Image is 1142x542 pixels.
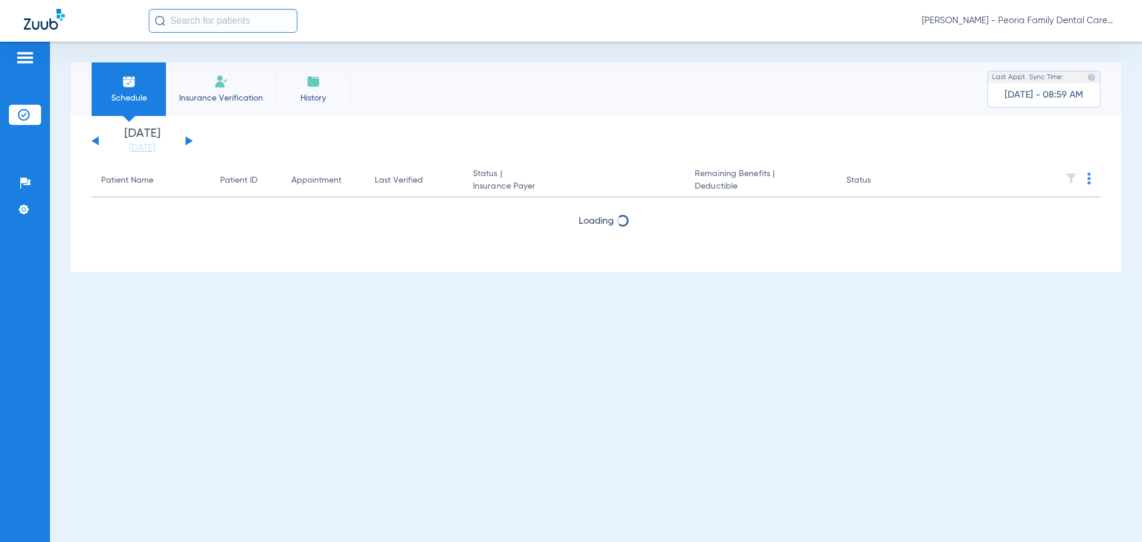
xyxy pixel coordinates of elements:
input: Search for patients [149,9,297,33]
li: [DATE] [106,128,178,154]
img: group-dot-blue.svg [1087,173,1091,184]
div: Appointment [291,174,341,187]
a: [DATE] [106,142,178,154]
div: Patient Name [101,174,201,187]
span: Insurance Verification [175,92,267,104]
div: Patient ID [220,174,272,187]
span: Insurance Payer [473,180,676,193]
div: Last Verified [375,174,454,187]
div: Appointment [291,174,356,187]
th: Status [837,164,917,198]
span: [DATE] - 08:59 AM [1005,89,1083,101]
img: filter.svg [1065,173,1077,184]
span: Schedule [101,92,157,104]
img: Manual Insurance Verification [214,74,228,89]
div: Last Verified [375,174,423,187]
span: Last Appt. Sync Time: [992,71,1063,83]
th: Status | [463,164,685,198]
div: Patient ID [220,174,258,187]
img: History [306,74,321,89]
span: History [285,92,341,104]
div: Patient Name [101,174,153,187]
img: hamburger-icon [15,51,34,65]
img: Zuub Logo [24,9,65,30]
span: [PERSON_NAME] - Peoria Family Dental Care [922,15,1118,27]
img: Search Icon [155,15,165,26]
img: Schedule [122,74,136,89]
span: Loading [579,217,614,226]
img: last sync help info [1087,73,1096,82]
span: Deductible [695,180,827,193]
th: Remaining Benefits | [685,164,836,198]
